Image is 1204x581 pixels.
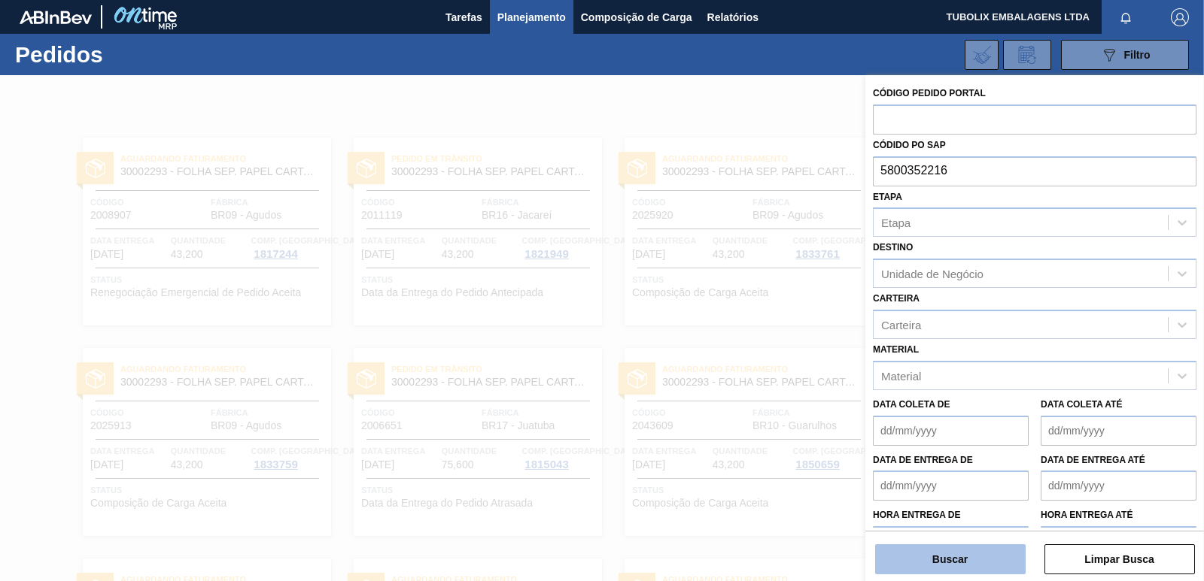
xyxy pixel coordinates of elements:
label: Etapa [873,192,902,202]
label: Data coleta até [1041,399,1122,410]
span: Filtro [1124,49,1151,61]
h1: Pedidos [15,46,233,63]
input: dd/mm/yyyy [873,416,1029,446]
img: Logout [1171,8,1189,26]
button: Notificações [1102,7,1150,28]
label: Material [873,344,919,355]
label: Hora entrega de [873,504,1029,526]
label: Destino [873,242,913,253]
div: Carteira [881,318,921,331]
div: Solicitação de Revisão de Pedidos [1003,40,1051,70]
button: Filtro [1061,40,1189,70]
label: Data de Entrega de [873,455,973,465]
label: Carteira [873,293,920,304]
div: Etapa [881,216,911,229]
label: Código Pedido Portal [873,88,986,98]
img: TNhmsLtSVTkK8tSr43FrP2fwEKptu5GPRR3wAAAABJRU5ErkJggg== [20,11,92,24]
div: Unidade de Negócio [881,268,984,280]
label: Códido PO SAP [873,140,946,150]
span: Planejamento [497,8,566,26]
input: dd/mm/yyyy [873,471,1029,501]
label: Hora entrega até [1041,504,1196,526]
input: dd/mm/yyyy [1041,416,1196,446]
span: Tarefas [445,8,482,26]
input: dd/mm/yyyy [1041,471,1196,501]
span: Relatórios [707,8,759,26]
label: Data coleta de [873,399,950,410]
div: Importar Negociações dos Pedidos [965,40,999,70]
span: Composição de Carga [581,8,692,26]
label: Data de Entrega até [1041,455,1145,465]
div: Material [881,369,921,382]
